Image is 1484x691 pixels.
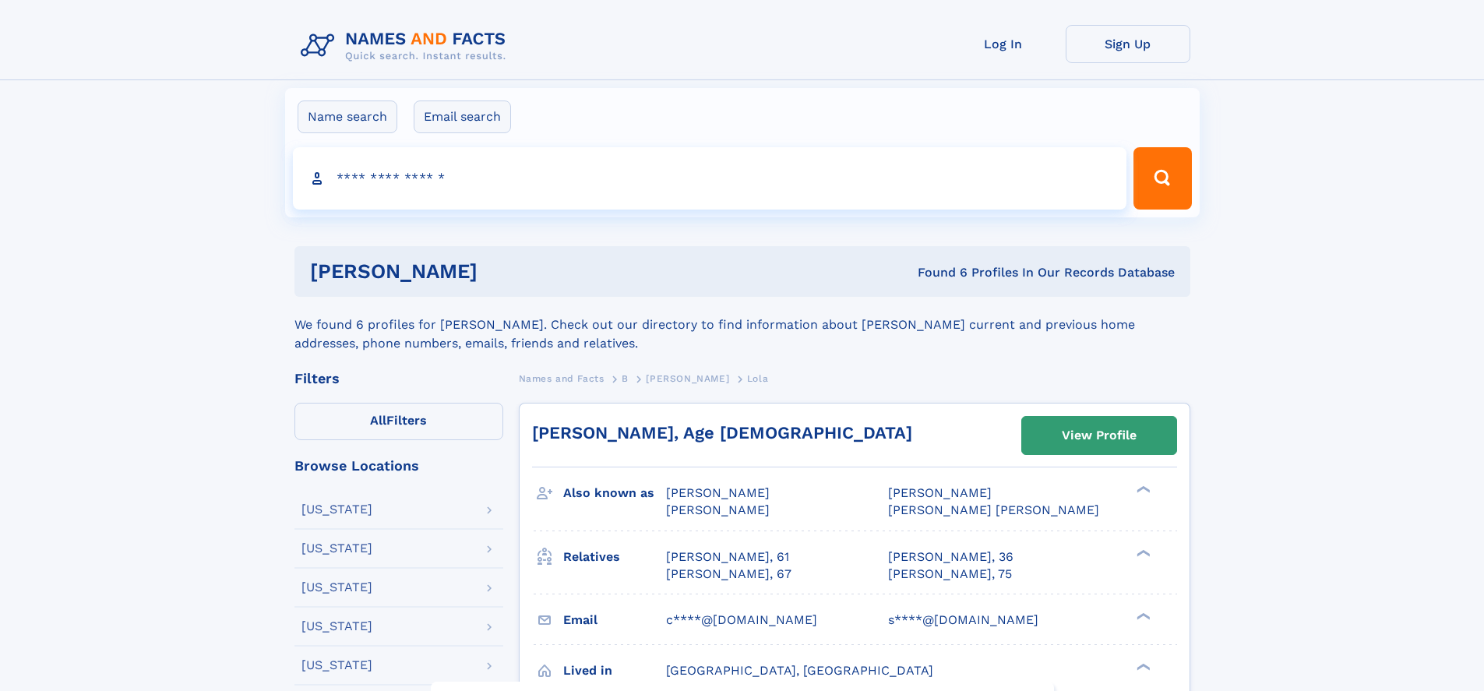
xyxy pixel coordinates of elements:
h3: Email [563,607,666,633]
input: search input [293,147,1127,210]
a: [PERSON_NAME] [646,368,729,388]
a: B [622,368,629,388]
a: Log In [941,25,1066,63]
h3: Lived in [563,658,666,684]
div: [US_STATE] [301,503,372,516]
button: Search Button [1133,147,1191,210]
label: Name search [298,100,397,133]
div: [US_STATE] [301,659,372,672]
div: View Profile [1062,418,1137,453]
h3: Also known as [563,480,666,506]
span: [PERSON_NAME] [PERSON_NAME] [888,502,1099,517]
span: [PERSON_NAME] [646,373,729,384]
div: ❯ [1133,661,1151,672]
span: B [622,373,629,384]
div: [US_STATE] [301,620,372,633]
a: Names and Facts [519,368,605,388]
a: View Profile [1022,417,1176,454]
span: [PERSON_NAME] [666,502,770,517]
img: Logo Names and Facts [294,25,519,67]
div: ❯ [1133,485,1151,495]
a: [PERSON_NAME], Age [DEMOGRAPHIC_DATA] [532,423,912,442]
h3: Relatives [563,544,666,570]
a: [PERSON_NAME], 75 [888,566,1012,583]
label: Email search [414,100,511,133]
span: All [370,413,386,428]
a: Sign Up [1066,25,1190,63]
span: [PERSON_NAME] [888,485,992,500]
a: [PERSON_NAME], 67 [666,566,791,583]
div: Browse Locations [294,459,503,473]
a: [PERSON_NAME], 61 [666,548,789,566]
a: [PERSON_NAME], 36 [888,548,1013,566]
div: ❯ [1133,548,1151,558]
label: Filters [294,403,503,440]
div: [US_STATE] [301,542,372,555]
h1: [PERSON_NAME] [310,262,698,281]
span: [PERSON_NAME] [666,485,770,500]
div: Filters [294,372,503,386]
span: [GEOGRAPHIC_DATA], [GEOGRAPHIC_DATA] [666,663,933,678]
div: We found 6 profiles for [PERSON_NAME]. Check out our directory to find information about [PERSON_... [294,297,1190,353]
div: [US_STATE] [301,581,372,594]
div: Found 6 Profiles In Our Records Database [697,264,1175,281]
div: ❯ [1133,611,1151,621]
span: Lola [747,373,768,384]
